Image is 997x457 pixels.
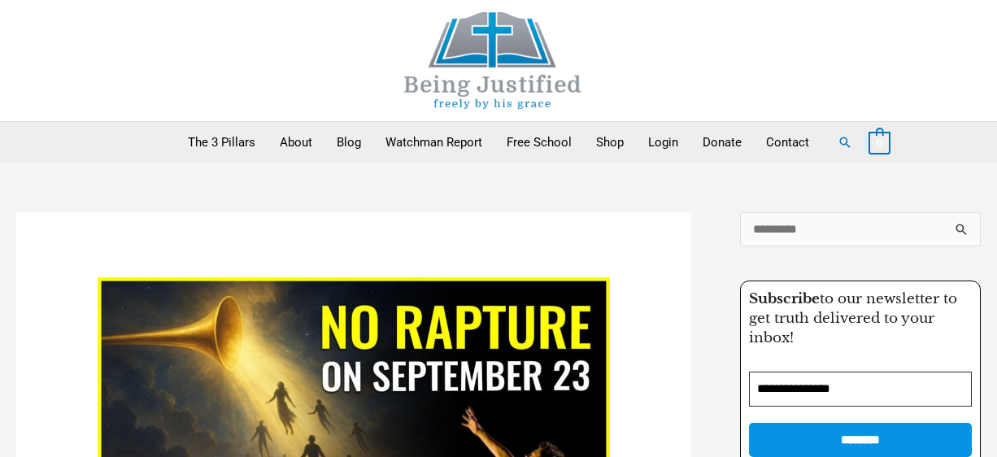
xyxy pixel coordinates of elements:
strong: Subscribe [749,290,820,307]
img: Being Justified [371,12,615,109]
input: Email Address * [749,372,972,407]
a: The 3 Pillars [176,122,268,163]
span: to our newsletter to get truth delivered to your inbox! [749,290,957,346]
a: About [268,122,324,163]
a: Donate [690,122,754,163]
a: Watchman Report [373,122,494,163]
a: Blog [324,122,373,163]
nav: Primary Site Navigation [176,122,821,163]
a: Login [636,122,690,163]
a: Free School [494,122,584,163]
span: 0 [877,137,882,149]
a: View Shopping Cart, empty [869,135,890,150]
a: Shop [584,122,636,163]
a: Contact [754,122,821,163]
a: Search button [838,135,852,150]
